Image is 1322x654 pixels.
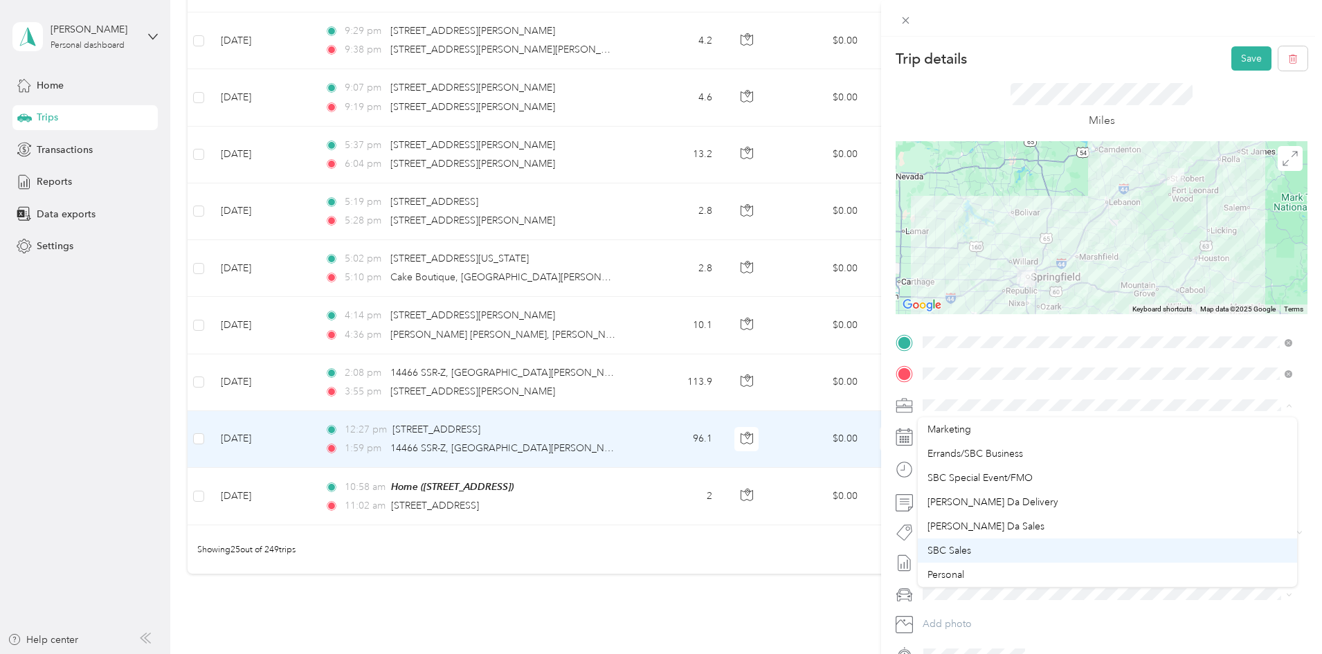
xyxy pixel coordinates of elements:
[1089,112,1115,129] p: Miles
[1244,576,1322,654] iframe: Everlance-gr Chat Button Frame
[927,496,1058,508] span: [PERSON_NAME] Da Delivery
[1200,305,1276,313] span: Map data ©2025 Google
[899,296,945,314] a: Open this area in Google Maps (opens a new window)
[927,424,971,435] span: Marketing
[1284,305,1303,313] a: Terms (opens in new tab)
[896,49,967,69] p: Trip details
[1132,305,1192,314] button: Keyboard shortcuts
[927,448,1023,460] span: Errands/SBC Business
[927,520,1044,532] span: [PERSON_NAME] Da Sales
[1231,46,1271,71] button: Save
[927,545,971,556] span: SBC Sales
[918,615,1307,634] button: Add photo
[927,472,1033,484] span: SBC Special Event/FMO
[927,569,964,581] span: Personal
[899,296,945,314] img: Google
